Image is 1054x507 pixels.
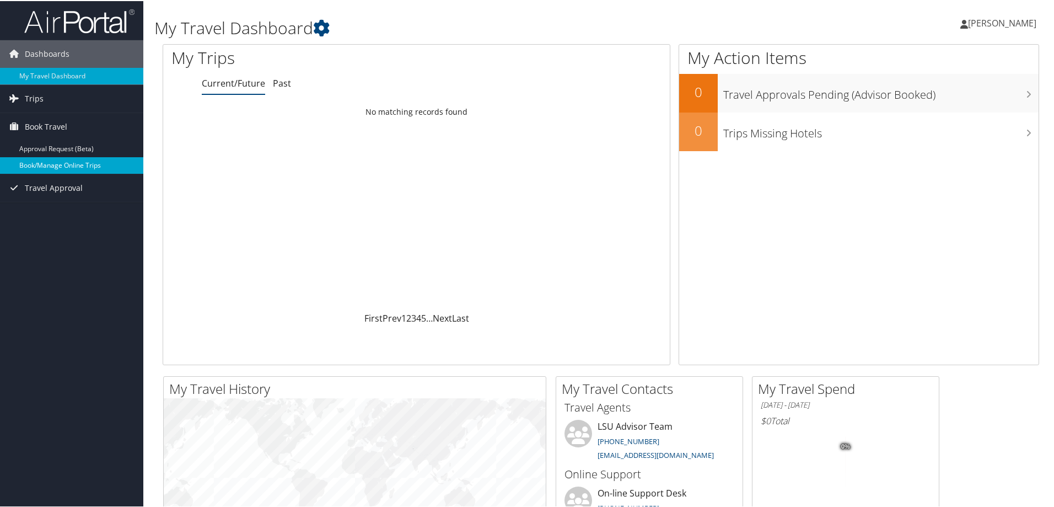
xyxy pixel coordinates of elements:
[163,101,670,121] td: No matching records found
[154,15,750,39] h1: My Travel Dashboard
[202,76,265,88] a: Current/Future
[25,39,69,67] span: Dashboards
[723,81,1039,102] h3: Travel Approvals Pending (Advisor Booked)
[841,442,850,449] tspan: 0%
[679,45,1039,68] h1: My Action Items
[24,7,135,33] img: airportal-logo.png
[25,84,44,111] span: Trips
[411,311,416,323] a: 3
[564,399,734,414] h3: Travel Agents
[25,173,83,201] span: Travel Approval
[559,419,740,464] li: LSU Advisor Team
[761,414,931,426] h6: Total
[416,311,421,323] a: 4
[723,119,1039,140] h3: Trips Missing Hotels
[761,414,771,426] span: $0
[401,311,406,323] a: 1
[761,399,931,409] h6: [DATE] - [DATE]
[679,82,718,100] h2: 0
[679,120,718,139] h2: 0
[598,449,714,459] a: [EMAIL_ADDRESS][DOMAIN_NAME]
[383,311,401,323] a: Prev
[758,378,939,397] h2: My Travel Spend
[171,45,450,68] h1: My Trips
[433,311,452,323] a: Next
[25,112,67,140] span: Book Travel
[452,311,469,323] a: Last
[960,6,1047,39] a: [PERSON_NAME]
[406,311,411,323] a: 2
[564,466,734,481] h3: Online Support
[679,73,1039,111] a: 0Travel Approvals Pending (Advisor Booked)
[364,311,383,323] a: First
[562,378,743,397] h2: My Travel Contacts
[598,435,659,445] a: [PHONE_NUMBER]
[421,311,426,323] a: 5
[679,111,1039,150] a: 0Trips Missing Hotels
[968,16,1036,28] span: [PERSON_NAME]
[273,76,291,88] a: Past
[426,311,433,323] span: …
[169,378,546,397] h2: My Travel History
